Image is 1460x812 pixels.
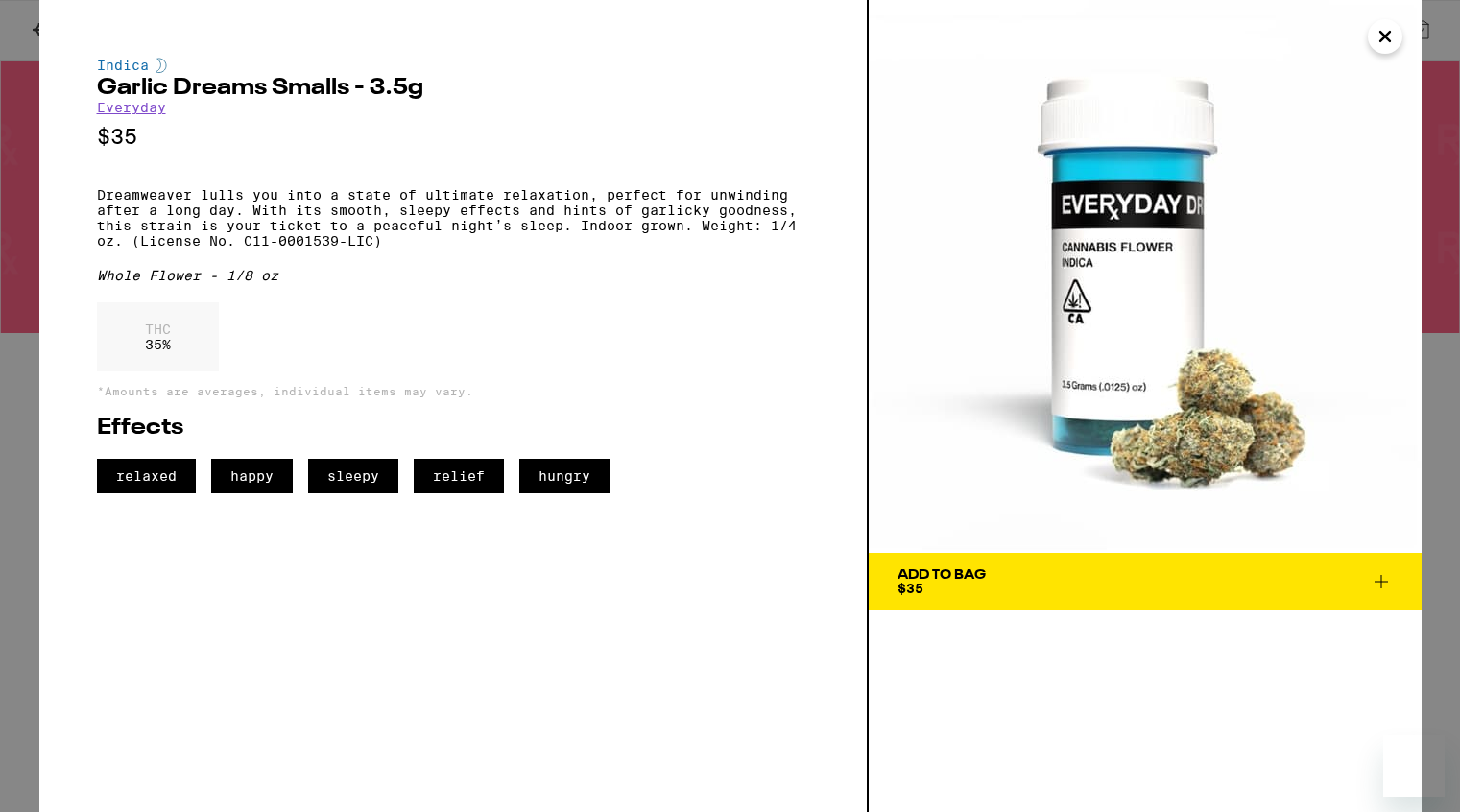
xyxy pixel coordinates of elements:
button: Close [1368,19,1402,54]
img: indicaColor.svg [156,58,167,73]
span: happy [211,459,293,493]
span: relief [414,459,504,493]
div: Indica [97,58,809,73]
p: $35 [97,125,809,149]
div: 35 % [97,302,219,371]
div: Add To Bag [898,568,986,582]
span: relaxed [97,459,196,493]
p: THC [145,322,171,337]
span: $35 [898,581,923,596]
button: Add To Bag$35 [869,553,1422,610]
div: Whole Flower - 1/8 oz [97,268,809,283]
span: sleepy [308,459,398,493]
a: Everyday [97,100,166,115]
iframe: Button to launch messaging window [1383,735,1445,797]
span: hungry [519,459,610,493]
p: Dreamweaver lulls you into a state of ultimate relaxation, perfect for unwinding after a long day... [97,187,809,249]
h2: Effects [97,417,809,440]
p: *Amounts are averages, individual items may vary. [97,385,809,397]
h2: Garlic Dreams Smalls - 3.5g [97,77,809,100]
